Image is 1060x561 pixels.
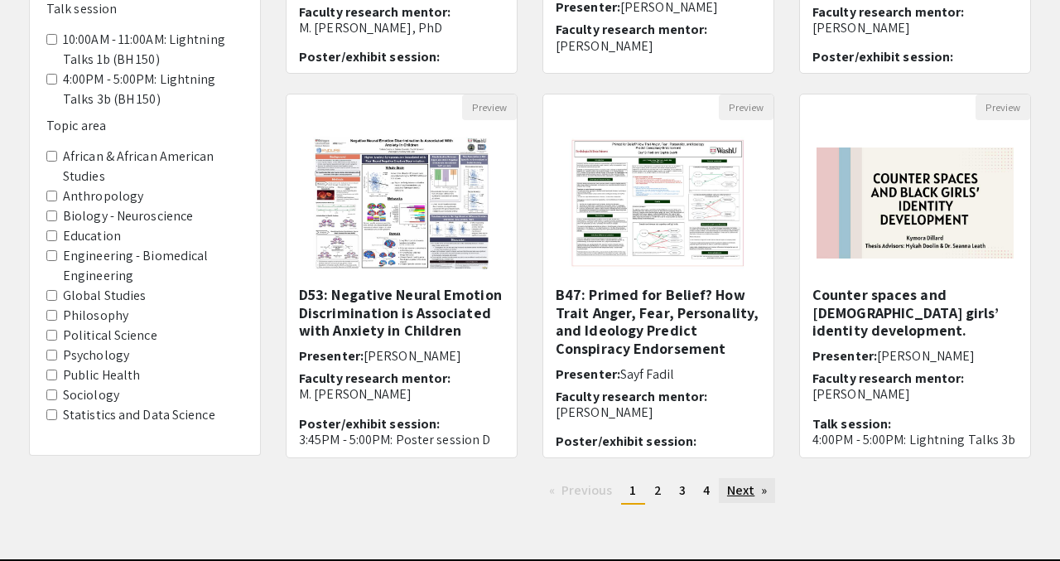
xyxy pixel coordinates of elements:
[46,118,243,133] h6: Topic area
[812,20,1018,36] p: [PERSON_NAME]
[63,70,243,109] label: 4:00PM - 5:00PM: Lightning Talks 3b (BH 150)
[63,365,140,385] label: Public Health
[63,306,128,326] label: Philosophy
[812,370,964,387] span: Faculty research mentor:
[286,94,518,458] div: Open Presentation <p>D53: Negative Neural Emotion Discrimination is Associated with Anxiety in Ch...
[63,186,143,206] label: Anthropology
[812,48,953,65] span: Poster/exhibit session:
[800,131,1030,275] img: <p>Counter spaces and Black girls’ identity development.&nbsp;</p>
[556,388,707,405] span: Faculty research mentor:
[12,486,70,549] iframe: Chat
[299,3,450,21] span: Faculty research mentor:
[63,226,121,246] label: Education
[299,286,504,340] h5: D53: Negative Neural Emotion Discrimination is Associated with Anxiety in Children
[719,478,776,503] a: Next page
[63,147,243,186] label: African & African American Studies
[620,365,674,383] span: Sayf Fadil
[63,326,157,346] label: Political Science
[719,94,773,120] button: Preview
[299,20,504,36] p: M. [PERSON_NAME], PhD
[299,48,440,65] span: Poster/exhibit session:
[812,3,964,21] span: Faculty research mentor:
[364,347,461,365] span: [PERSON_NAME]
[462,94,517,120] button: Preview
[299,386,504,402] p: M. [PERSON_NAME]
[553,120,763,286] img: <p>B47: Primed for Belief? How Trait Anger, Fear, Personality, and Ideology Predict Conspiracy En...
[812,386,1018,402] p: [PERSON_NAME]
[63,405,215,425] label: Statistics and Data Science
[299,370,450,387] span: Faculty research mentor:
[812,286,1018,340] h5: Counter spaces and [DEMOGRAPHIC_DATA] girls’ identity development.
[299,432,504,447] p: 3:45PM - 5:00PM: Poster session D
[556,21,707,38] span: Faculty research mentor:
[63,385,119,405] label: Sociology
[556,366,761,382] h6: Presenter:
[556,433,696,450] span: Poster/exhibit session:
[812,415,891,433] span: Talk session:
[63,246,243,286] label: Engineering - Biomedical Engineering
[561,481,613,499] span: Previous
[63,286,146,306] label: Global Studies
[679,481,686,499] span: 3
[877,347,975,365] span: [PERSON_NAME]
[654,481,662,499] span: 2
[296,120,506,286] img: <p>D53: Negative Neural Emotion Discrimination is Associated with Anxiety in Children</p>
[63,346,129,365] label: Psychology
[299,348,504,364] h6: Presenter:
[812,432,1018,463] p: 4:00PM - 5:00PM: Lightning Talks 3b (BH 150)
[46,1,243,17] h6: Talk session
[542,94,774,458] div: Open Presentation <p>B47: Primed for Belief? How Trait Anger, Fear, Personality, and Ideology Pre...
[629,481,636,499] span: 1
[556,404,761,420] p: [PERSON_NAME]
[812,348,1018,364] h6: Presenter:
[286,478,1031,505] ul: Pagination
[556,286,761,357] h5: B47: Primed for Belief? How Trait Anger, Fear, Personality, and Ideology Predict Conspiracy Endor...
[63,206,193,226] label: Biology - Neuroscience
[556,38,761,54] p: [PERSON_NAME]
[63,30,243,70] label: 10:00AM - 11:00AM: Lightning Talks 1b (BH 150)
[299,415,440,433] span: Poster/exhibit session:
[976,94,1030,120] button: Preview
[703,481,710,499] span: 4
[799,94,1031,458] div: Open Presentation <p>Counter spaces and Black girls’ identity development.&nbsp;</p>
